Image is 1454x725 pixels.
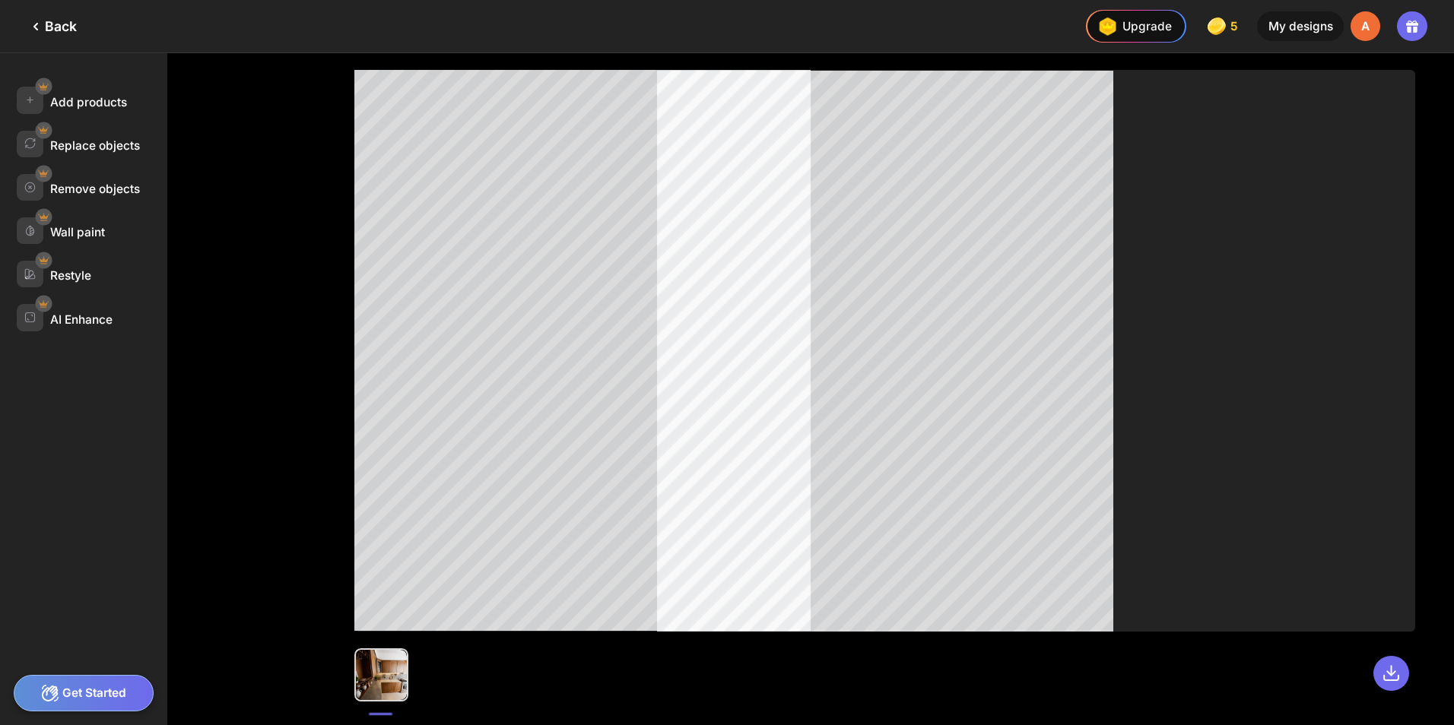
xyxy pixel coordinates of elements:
[50,138,140,153] div: Replace objects
[50,182,140,196] div: Remove objects
[14,675,154,711] div: Get Started
[50,95,127,109] div: Add products
[1230,20,1241,33] span: 5
[50,225,105,239] div: Wall paint
[27,17,77,36] div: Back
[1094,13,1120,40] img: upgrade-nav-btn-icon.gif
[50,268,91,283] div: Restyle
[1351,11,1381,42] div: A
[1094,13,1171,40] div: Upgrade
[1257,11,1343,42] div: My designs
[50,312,113,327] div: AI Enhance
